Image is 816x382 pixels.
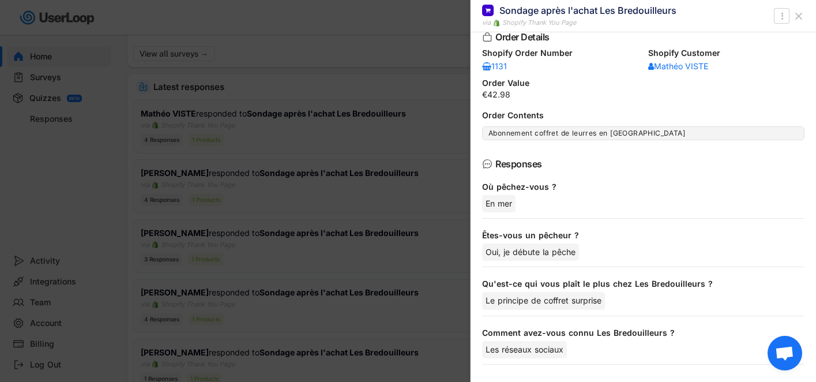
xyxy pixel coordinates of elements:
[482,91,804,99] div: €42.98
[495,32,786,42] div: Order Details
[482,195,516,212] div: En mer
[648,62,708,70] div: Mathéo VISTE
[648,49,805,57] div: Shopify Customer
[482,182,795,192] div: Où pêchez-vous ?
[482,49,639,57] div: Shopify Order Number
[482,292,605,309] div: Le principe de coffret surprise
[482,279,795,289] div: Qu'est-ce qui vous plaît le plus chez Les Bredouilleurs ?
[482,230,795,241] div: Êtes-vous un pêcheur ?
[488,129,798,138] div: Abonnement coffret de leurres en [GEOGRAPHIC_DATA]
[482,111,804,119] div: Order Contents
[482,62,517,70] div: 1131
[482,79,804,87] div: Order Value
[482,244,579,261] div: Oui, je débute la pêche
[768,336,802,370] div: Ouvrir le chat
[482,328,795,338] div: Comment avez-vous connu Les Bredouilleurs ?
[502,18,576,28] div: Shopify Thank You Page
[781,10,783,22] text: 
[493,20,500,27] img: 1156660_ecommerce_logo_shopify_icon%20%281%29.png
[482,61,517,72] a: 1131
[495,159,786,168] div: Responses
[482,341,567,358] div: Les réseaux sociaux
[482,18,491,28] div: via
[648,61,708,72] a: Mathéo VISTE
[776,9,788,23] button: 
[499,4,676,17] div: Sondage après l'achat Les Bredouilleurs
